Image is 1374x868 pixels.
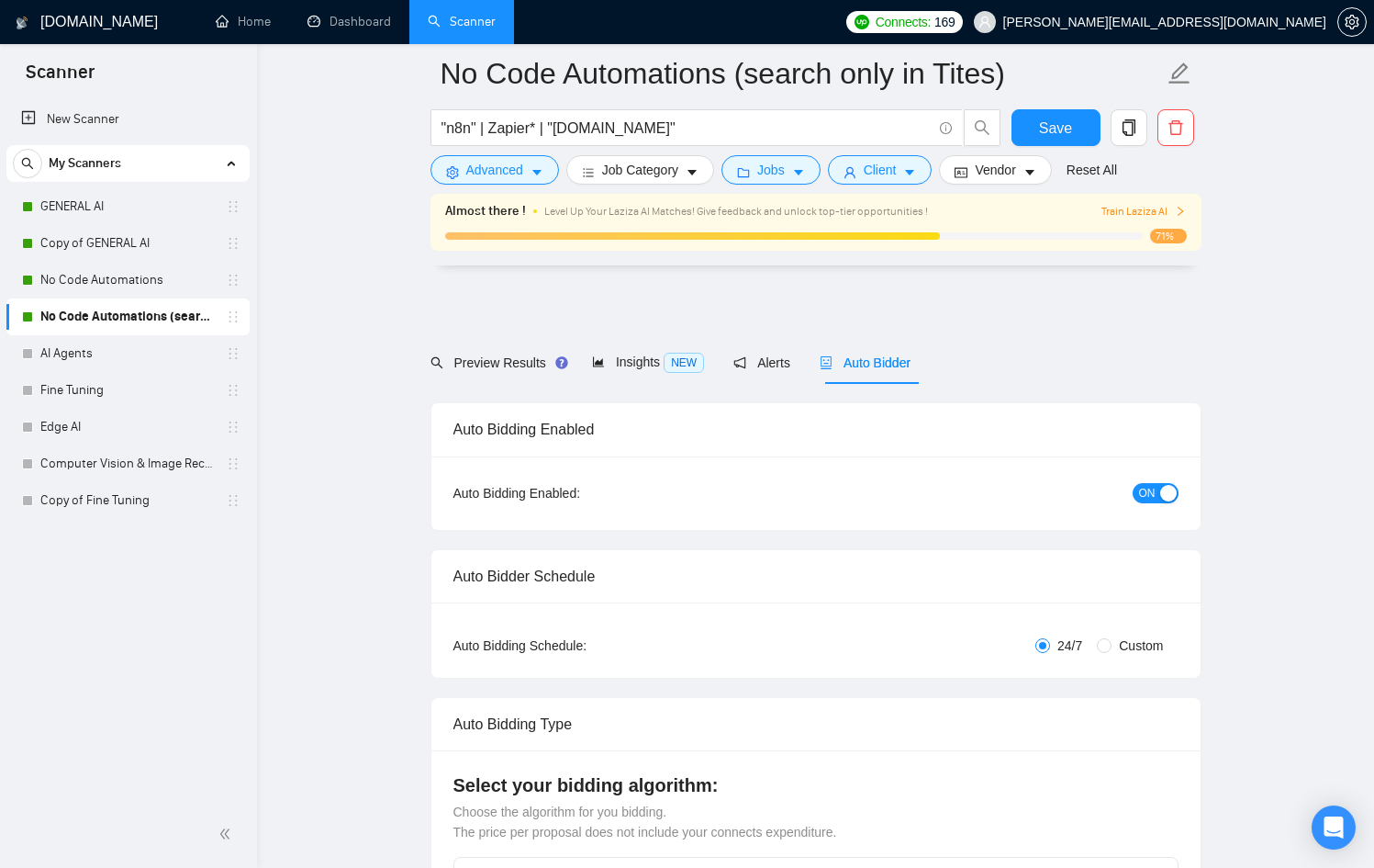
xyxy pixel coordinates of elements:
[453,698,1179,750] div: Auto Bidding Type
[226,346,240,361] span: holder
[446,165,459,179] span: setting
[226,273,240,287] span: holder
[733,355,790,370] span: Alerts
[978,16,991,28] span: user
[40,299,215,335] a: No Code Automations (search only in Tites)
[1338,15,1366,29] span: setting
[1312,806,1356,850] div: Open Intercom Messenger
[453,403,1179,456] div: Auto Bidding Enabled
[828,155,933,185] button: userClientcaret-down
[428,14,496,29] a: searchScanner
[934,12,955,32] span: 169
[453,483,695,503] div: Auto Bidding Enabled:
[226,199,240,214] span: holder
[307,14,391,29] a: dashboardDashboard
[566,155,714,185] button: barsJob Categorycaret-down
[531,165,543,179] span: caret-down
[441,51,1164,96] input: Scanner name...
[1167,62,1191,85] span: edit
[820,355,910,370] span: Auto Bidder
[903,165,916,179] span: caret-down
[1011,109,1100,146] button: Save
[430,155,559,185] button: settingAdvancedcaret-down
[855,15,869,29] img: upwork-logo.png
[453,636,695,656] div: Auto Bidding Schedule:
[453,805,837,840] span: Choose the algorithm for you bidding. The price per proposal does not include your connects expen...
[1157,109,1194,146] button: delete
[939,155,1051,185] button: idcardVendorcaret-down
[40,445,215,482] a: Computer Vision & Image Recognition
[430,355,563,370] span: Preview Results
[1039,117,1072,140] span: Save
[602,160,678,180] span: Job Category
[441,117,932,140] input: Search Freelance Jobs...
[453,772,1179,798] h4: Select your bidding algorithm:
[453,550,1179,603] div: Auto Bidder Schedule
[216,14,271,29] a: homeHome
[686,165,698,179] span: caret-down
[11,59,109,97] span: Scanner
[1158,119,1193,136] span: delete
[16,8,28,38] img: logo
[1337,7,1367,37] button: setting
[553,355,570,371] div: Tooltip anchor
[721,155,821,185] button: folderJobscaret-down
[964,109,1000,146] button: search
[226,420,240,434] span: holder
[1337,15,1367,29] a: setting
[218,825,237,843] span: double-left
[1111,109,1147,146] button: copy
[975,160,1015,180] span: Vendor
[664,353,704,373] span: NEW
[6,101,250,138] li: New Scanner
[1023,165,1036,179] span: caret-down
[445,201,526,221] span: Almost there !
[40,335,215,372] a: AI Agents
[226,493,240,508] span: holder
[40,372,215,409] a: Fine Tuning
[757,160,785,180] span: Jobs
[226,310,240,324] span: holder
[733,356,746,369] span: notification
[1175,206,1186,217] span: right
[864,160,897,180] span: Client
[1150,229,1187,243] span: 71%
[1111,119,1146,136] span: copy
[49,145,121,182] span: My Scanners
[40,262,215,299] a: No Code Automations
[592,355,704,369] span: Insights
[40,409,215,445] a: Edge AI
[40,225,215,262] a: Copy of GENERAL AI
[226,236,240,251] span: holder
[843,165,856,179] span: user
[1111,636,1170,656] span: Custom
[1101,203,1186,220] button: Train Laziza AI
[40,482,215,519] a: Copy of Fine Tuning
[466,160,523,180] span: Advanced
[40,188,215,225] a: GENERAL AI
[544,205,928,218] span: Level Up Your Laziza AI Matches! Give feedback and unlock top-tier opportunities !
[876,12,931,32] span: Connects:
[820,356,832,369] span: robot
[226,457,240,471] span: holder
[592,355,605,368] span: area-chart
[940,122,952,134] span: info-circle
[1067,160,1117,180] a: Reset All
[13,149,42,178] button: search
[6,145,250,519] li: My Scanners
[955,165,967,179] span: idcard
[792,165,805,179] span: caret-down
[737,165,750,179] span: folder
[226,383,240,398] span: holder
[965,119,1000,136] span: search
[1139,483,1156,503] span: ON
[21,101,235,138] a: New Scanner
[1050,636,1089,656] span: 24/7
[582,165,595,179] span: bars
[430,356,443,369] span: search
[14,157,41,170] span: search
